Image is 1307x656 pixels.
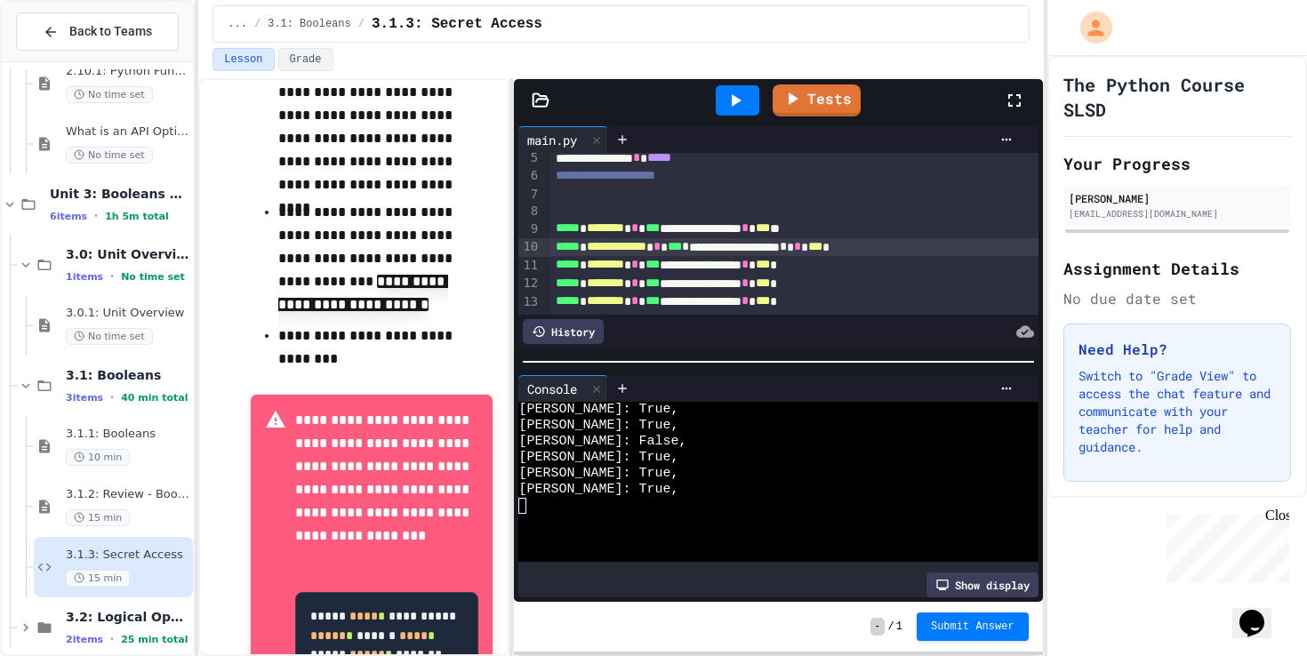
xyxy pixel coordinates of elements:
div: 6 [518,167,541,185]
button: Lesson [212,48,274,71]
span: What is an API Optional Actiity [66,124,189,140]
button: Submit Answer [917,612,1029,641]
h1: The Python Course SLSD [1063,72,1291,122]
span: 2 items [66,634,103,645]
span: 1 items [66,271,103,283]
span: / [254,17,261,31]
span: 2.10.1: Python Fundamentals Exam [66,64,189,79]
span: • [110,390,114,404]
span: / [888,620,894,634]
span: [PERSON_NAME]: True, [518,466,678,482]
span: 25 min total [121,634,188,645]
div: History [523,319,604,344]
div: 10 [518,238,541,256]
span: 3.1.2: Review - Booleans [66,487,189,502]
span: [PERSON_NAME]: True, [518,482,678,498]
div: [EMAIL_ADDRESS][DOMAIN_NAME] [1069,207,1286,220]
span: Back to Teams [69,22,152,41]
div: 5 [518,149,541,167]
button: Back to Teams [16,12,179,51]
div: [PERSON_NAME] [1069,190,1286,206]
div: 11 [518,257,541,275]
span: 3.1: Booleans [66,367,189,383]
span: 1 [896,620,902,634]
span: 3.1.1: Booleans [66,427,189,442]
span: 1h 5m total [105,211,169,222]
span: - [870,618,884,636]
iframe: chat widget [1232,585,1289,638]
div: 8 [518,203,541,220]
span: [PERSON_NAME]: True, [518,402,678,418]
div: Chat with us now!Close [7,7,123,113]
span: 40 min total [121,392,188,404]
span: / [358,17,365,31]
span: ... [228,17,247,31]
span: 10 min [66,449,130,466]
div: 13 [518,293,541,311]
span: 3.1.3: Secret Access [66,548,189,563]
div: Console [518,375,608,402]
span: [PERSON_NAME]: True, [518,450,678,466]
span: Submit Answer [931,620,1014,634]
span: 3.0.1: Unit Overview [66,306,189,321]
span: 15 min [66,509,130,526]
h2: Your Progress [1063,151,1291,176]
span: No time set [66,147,153,164]
div: No due date set [1063,288,1291,309]
span: • [110,632,114,646]
div: 9 [518,220,541,238]
span: Unit 3: Booleans and Conditionals [50,186,189,202]
div: Console [518,380,586,398]
span: 3.1: Booleans [268,17,351,31]
span: 3.1.3: Secret Access [372,13,542,35]
div: Show display [926,572,1038,597]
h2: Assignment Details [1063,256,1291,281]
div: 12 [518,275,541,292]
span: • [110,269,114,284]
div: 7 [518,186,541,204]
span: • [94,209,98,223]
span: [PERSON_NAME]: True, [518,418,678,434]
iframe: chat widget [1159,508,1289,583]
div: main.py [518,131,586,149]
span: No time set [121,271,185,283]
span: No time set [66,328,153,345]
a: Tests [773,84,861,116]
span: 6 items [50,211,87,222]
span: 3.2: Logical Operators [66,609,189,625]
span: 15 min [66,570,130,587]
p: Switch to "Grade View" to access the chat feature and communicate with your teacher for help and ... [1078,367,1276,456]
h3: Need Help? [1078,339,1276,360]
span: [PERSON_NAME]: False, [518,434,686,450]
button: Grade [278,48,333,71]
span: 3.0: Unit Overview [66,246,189,262]
div: main.py [518,126,608,153]
div: My Account [1062,7,1117,48]
span: 3 items [66,392,103,404]
span: No time set [66,86,153,103]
